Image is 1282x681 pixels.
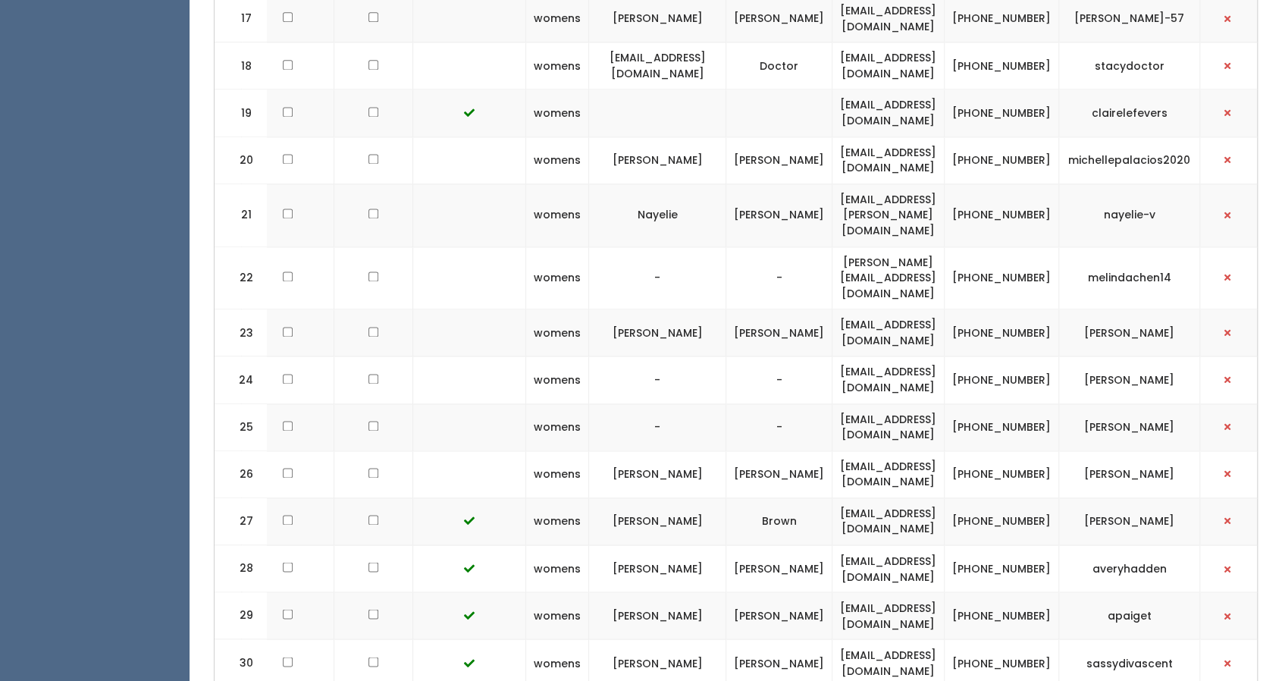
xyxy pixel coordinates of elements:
td: [PERSON_NAME] [589,592,726,639]
td: [PERSON_NAME][EMAIL_ADDRESS][DOMAIN_NAME] [832,246,945,309]
td: - [726,246,832,309]
td: [EMAIL_ADDRESS][DOMAIN_NAME] [832,137,945,184]
td: womens [526,309,589,356]
td: [PERSON_NAME] [589,309,726,356]
td: 22 [215,246,268,309]
td: 25 [215,403,268,450]
td: 19 [215,89,268,137]
td: [PERSON_NAME] [589,137,726,184]
td: [EMAIL_ADDRESS][PERSON_NAME][DOMAIN_NAME] [832,184,945,246]
td: 26 [215,450,268,497]
td: 18 [215,42,268,89]
td: Nayelie [589,184,726,246]
td: [EMAIL_ADDRESS][DOMAIN_NAME] [832,309,945,356]
td: womens [526,592,589,639]
td: [EMAIL_ADDRESS][DOMAIN_NAME] [832,450,945,497]
td: 23 [215,309,268,356]
td: [PHONE_NUMBER] [945,592,1059,639]
td: stacydoctor [1059,42,1200,89]
td: Doctor [726,42,832,89]
td: [PERSON_NAME] [589,497,726,544]
td: [PHONE_NUMBER] [945,545,1059,592]
td: 28 [215,545,268,592]
td: [EMAIL_ADDRESS][DOMAIN_NAME] [832,42,945,89]
td: womens [526,184,589,246]
td: [EMAIL_ADDRESS][DOMAIN_NAME] [832,497,945,544]
td: - [726,356,832,403]
td: womens [526,42,589,89]
td: [PERSON_NAME] [726,592,832,639]
td: 24 [215,356,268,403]
td: [EMAIL_ADDRESS][DOMAIN_NAME] [832,592,945,639]
td: [PERSON_NAME] [726,184,832,246]
td: apaiget [1059,592,1200,639]
td: [PHONE_NUMBER] [945,42,1059,89]
td: [PERSON_NAME] [1059,309,1200,356]
td: womens [526,246,589,309]
td: [PERSON_NAME] [1059,450,1200,497]
td: [PERSON_NAME] [589,450,726,497]
td: - [589,246,726,309]
td: womens [526,450,589,497]
td: [PERSON_NAME] [726,309,832,356]
td: [PHONE_NUMBER] [945,137,1059,184]
td: [PERSON_NAME] [1059,403,1200,450]
td: [EMAIL_ADDRESS][DOMAIN_NAME] [832,545,945,592]
td: 27 [215,497,268,544]
td: [PHONE_NUMBER] [945,450,1059,497]
td: womens [526,356,589,403]
td: [PERSON_NAME] [726,137,832,184]
td: clairelefevers [1059,89,1200,137]
td: [PHONE_NUMBER] [945,497,1059,544]
td: melindachen14 [1059,246,1200,309]
td: [PHONE_NUMBER] [945,309,1059,356]
td: - [589,356,726,403]
td: womens [526,89,589,137]
td: [PERSON_NAME] [726,545,832,592]
td: [EMAIL_ADDRESS][DOMAIN_NAME] [832,89,945,137]
td: womens [526,403,589,450]
td: averyhadden [1059,545,1200,592]
td: [PHONE_NUMBER] [945,403,1059,450]
td: [PHONE_NUMBER] [945,356,1059,403]
td: 20 [215,137,268,184]
td: [PHONE_NUMBER] [945,246,1059,309]
td: [EMAIL_ADDRESS][DOMAIN_NAME] [832,356,945,403]
td: [EMAIL_ADDRESS][DOMAIN_NAME] [832,403,945,450]
td: michellepalacios2020 [1059,137,1200,184]
td: womens [526,545,589,592]
td: [PERSON_NAME] [1059,497,1200,544]
td: - [589,403,726,450]
td: 29 [215,592,268,639]
td: 21 [215,184,268,246]
td: Brown [726,497,832,544]
td: [PERSON_NAME] [726,450,832,497]
td: [PERSON_NAME] [589,545,726,592]
td: [PHONE_NUMBER] [945,89,1059,137]
td: womens [526,137,589,184]
td: - [726,403,832,450]
td: [PERSON_NAME] [1059,356,1200,403]
td: nayelie-v [1059,184,1200,246]
td: womens [526,497,589,544]
td: [EMAIL_ADDRESS][DOMAIN_NAME] [589,42,726,89]
td: [PHONE_NUMBER] [945,184,1059,246]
